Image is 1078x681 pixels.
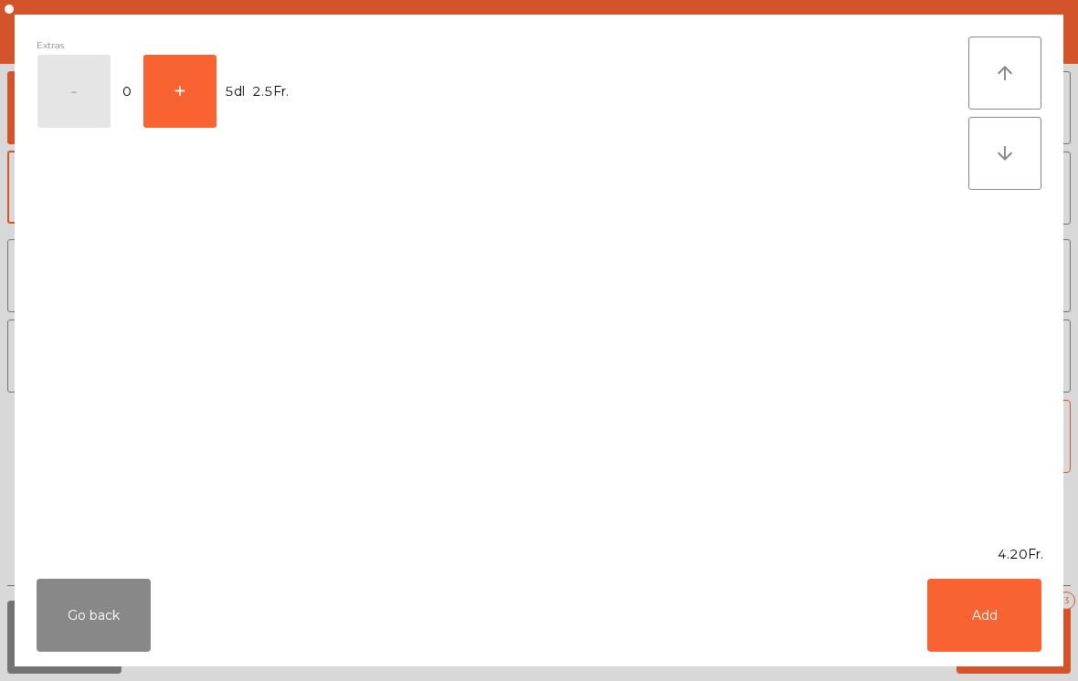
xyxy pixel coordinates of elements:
[994,142,1016,164] i: arrow_downward
[15,545,1063,564] div: 4.20Fr.
[927,579,1041,652] button: Add
[225,79,245,104] span: 5dl
[968,117,1041,190] button: arrow_downward
[37,579,151,652] button: Go back
[968,37,1041,110] button: arrow_upward
[143,55,217,128] button: +
[37,37,968,54] div: Extras
[994,62,1016,84] i: arrow_upward
[112,79,142,104] span: 0
[252,79,289,104] span: 2.5Fr.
